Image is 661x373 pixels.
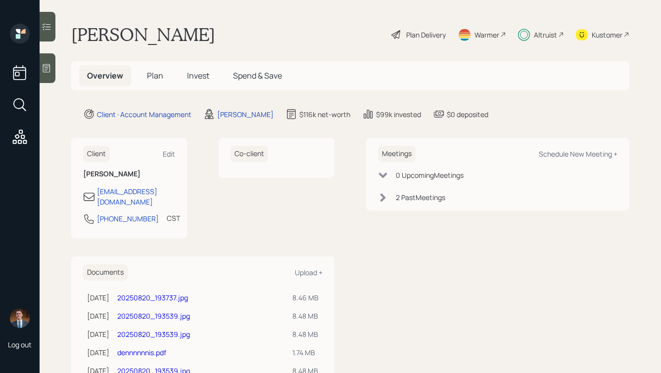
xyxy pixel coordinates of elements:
[163,149,175,159] div: Edit
[87,329,109,339] div: [DATE]
[87,70,123,81] span: Overview
[97,109,191,120] div: Client · Account Management
[117,293,188,302] a: 20250820_193737.jpg
[87,292,109,303] div: [DATE]
[117,311,190,321] a: 20250820_193539.jpg
[292,347,319,358] div: 1.74 MB
[83,146,110,162] h6: Client
[292,311,319,321] div: 8.48 MB
[592,30,622,40] div: Kustomer
[71,24,215,45] h1: [PERSON_NAME]
[117,348,166,357] a: dennnnnnis.pdf
[8,340,32,349] div: Log out
[87,347,109,358] div: [DATE]
[447,109,488,120] div: $0 deposited
[97,186,175,207] div: [EMAIL_ADDRESS][DOMAIN_NAME]
[299,109,350,120] div: $116k net-worth
[83,264,128,281] h6: Documents
[378,146,416,162] h6: Meetings
[376,109,421,120] div: $99k invested
[292,329,319,339] div: 8.48 MB
[539,149,617,159] div: Schedule New Meeting +
[117,330,190,339] a: 20250820_193539.jpg
[83,170,175,178] h6: [PERSON_NAME]
[474,30,499,40] div: Warmer
[231,146,268,162] h6: Co-client
[97,213,159,224] div: [PHONE_NUMBER]
[147,70,163,81] span: Plan
[396,192,445,203] div: 2 Past Meeting s
[295,268,323,277] div: Upload +
[10,308,30,328] img: hunter_neumayer.jpg
[87,311,109,321] div: [DATE]
[187,70,209,81] span: Invest
[534,30,557,40] div: Altruist
[167,213,180,223] div: CST
[292,292,319,303] div: 8.46 MB
[396,170,464,180] div: 0 Upcoming Meeting s
[406,30,446,40] div: Plan Delivery
[233,70,282,81] span: Spend & Save
[217,109,274,120] div: [PERSON_NAME]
